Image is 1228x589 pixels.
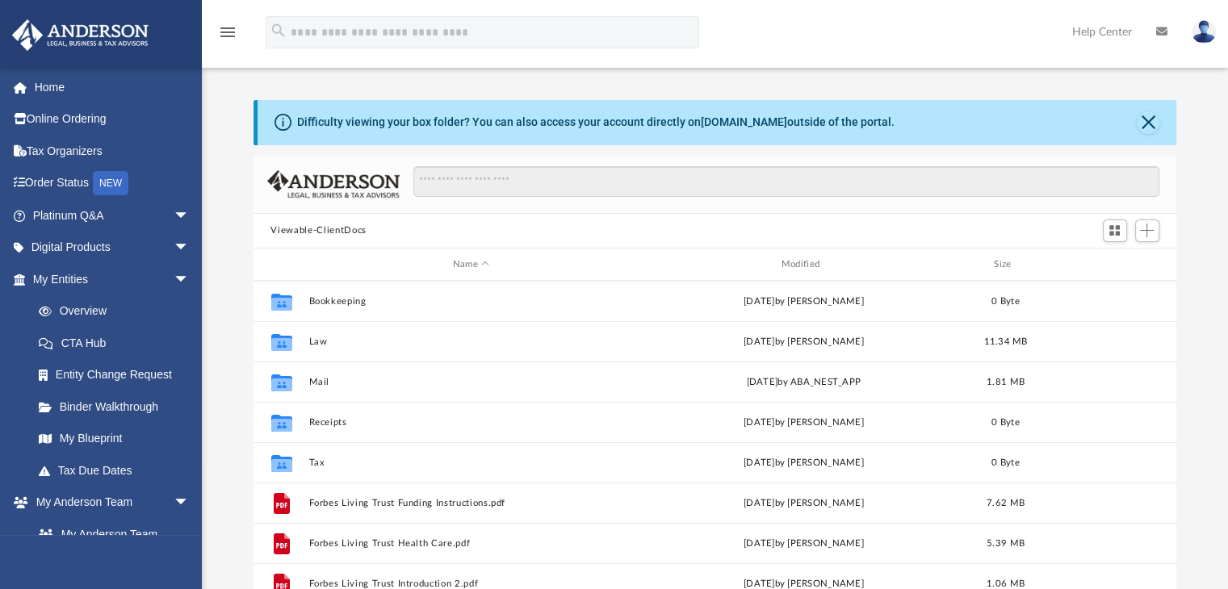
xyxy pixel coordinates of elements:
[987,499,1025,508] span: 7.62 MB
[991,458,1020,467] span: 0 Byte
[308,579,634,589] button: Forbes Living Trust Introduction 2.pdf
[11,103,214,136] a: Online Ordering
[270,223,366,238] button: Viewable-ClientDocs
[641,537,966,551] div: [DATE] by [PERSON_NAME]
[270,22,287,40] i: search
[987,378,1025,386] span: 1.81 MB
[1137,111,1159,134] button: Close
[641,375,966,390] div: [DATE] by ABA_NEST_APP
[991,418,1020,427] span: 0 Byte
[641,294,966,309] div: [DATE] by [PERSON_NAME]
[11,71,214,103] a: Home
[641,416,966,430] div: [DATE] by [PERSON_NAME]
[174,232,206,265] span: arrow_drop_down
[23,359,214,391] a: Entity Change Request
[1045,257,1158,272] div: id
[308,417,634,428] button: Receipts
[23,295,214,328] a: Overview
[987,539,1025,548] span: 5.39 MB
[23,454,214,487] a: Tax Due Dates
[218,23,237,42] i: menu
[174,263,206,296] span: arrow_drop_down
[93,171,128,195] div: NEW
[297,114,895,131] div: Difficulty viewing your box folder? You can also access your account directly on outside of the p...
[983,337,1027,346] span: 11.34 MB
[991,297,1020,306] span: 0 Byte
[23,327,214,359] a: CTA Hub
[308,498,634,508] button: Forbes Living Trust Funding Instructions.pdf
[260,257,300,272] div: id
[1135,219,1159,242] button: Add
[11,487,206,519] a: My Anderson Teamarrow_drop_down
[1103,219,1127,242] button: Switch to Grid View
[308,457,634,468] button: Tax
[11,232,214,264] a: Digital Productsarrow_drop_down
[11,167,214,200] a: Order StatusNEW
[973,257,1037,272] div: Size
[308,296,634,307] button: Bookkeeping
[308,377,634,387] button: Mail
[701,115,787,128] a: [DOMAIN_NAME]
[308,538,634,549] button: Forbes Living Trust Health Care.pdf
[11,135,214,167] a: Tax Organizers
[218,31,237,42] a: menu
[1192,20,1216,44] img: User Pic
[308,257,633,272] div: Name
[641,456,966,470] div: [DATE] by [PERSON_NAME]
[174,487,206,520] span: arrow_drop_down
[308,336,634,347] button: Law
[641,335,966,349] div: [DATE] by [PERSON_NAME]
[640,257,966,272] div: Modified
[987,579,1025,588] span: 1.06 MB
[641,496,966,511] div: [DATE] by [PERSON_NAME]
[7,19,153,51] img: Anderson Advisors Platinum Portal
[11,199,214,232] a: Platinum Q&Aarrow_drop_down
[23,423,206,455] a: My Blueprint
[11,263,214,295] a: My Entitiesarrow_drop_down
[413,166,1159,197] input: Search files and folders
[23,391,214,423] a: Binder Walkthrough
[174,199,206,232] span: arrow_drop_down
[23,518,198,550] a: My Anderson Team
